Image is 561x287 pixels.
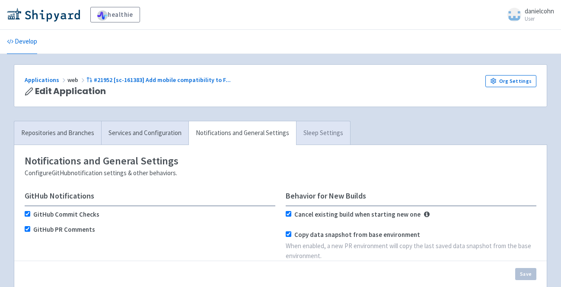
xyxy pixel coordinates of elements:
img: Shipyard logo [7,8,80,22]
div: Configure GitHub notification settings & other behaviors. [25,168,536,178]
small: User [525,16,554,22]
span: When enabled, a new PR environment will copy the last saved data snapshot from the base environment. [286,241,536,261]
a: Org Settings [485,75,536,87]
a: Repositories and Branches [14,121,101,145]
a: healthie [90,7,140,22]
label: GitHub PR Comments [33,225,95,235]
span: #21952 [sc-161383] Add mobile compatibility to F ... [94,76,231,84]
a: Sleep Settings [296,121,350,145]
h3: Notifications and General Settings [25,155,536,167]
label: Cancel existing build when starting new one [294,210,421,220]
h4: GitHub Notifications [25,192,275,200]
a: #21952 [sc-161383] Add mobile compatibility to F... [86,76,232,84]
span: web [67,76,86,84]
label: GitHub Commit Checks [33,210,99,220]
span: Edit Application [35,86,106,96]
span: danielcohn [525,7,554,15]
h4: Behavior for New Builds [286,192,536,200]
a: danielcohn User [502,8,554,22]
a: Services and Configuration [101,121,188,145]
a: Develop [7,30,37,54]
a: Notifications and General Settings [188,121,296,145]
a: Applications [25,76,67,84]
label: Copy data snapshot from base environment [294,230,420,240]
button: Save [515,268,536,280]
